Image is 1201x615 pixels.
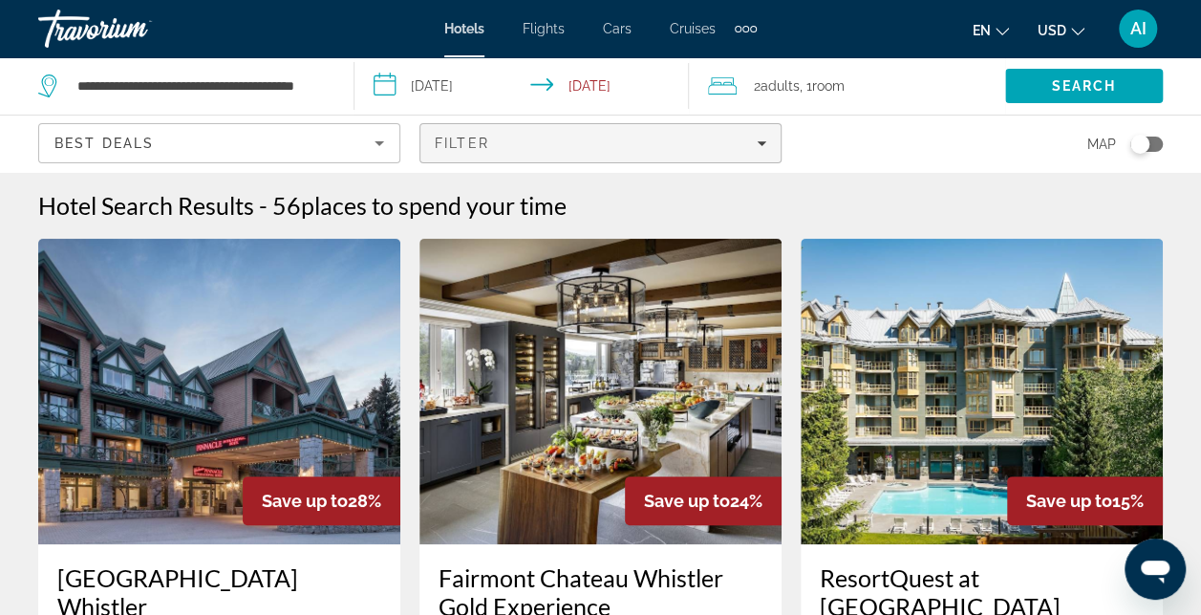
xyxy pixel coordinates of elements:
button: Change language [973,16,1009,44]
a: Hotels [444,21,484,36]
button: User Menu [1113,9,1163,49]
mat-select: Sort by [54,132,384,155]
span: 2 [754,73,800,99]
span: Save up to [1026,491,1112,511]
iframe: Button to launch messaging window [1125,539,1186,600]
button: Search [1005,69,1163,103]
span: Room [812,78,845,94]
div: 15% [1007,477,1163,525]
img: Pinnacle Hotel Whistler [38,239,400,544]
img: ResortQuest at Whistler Cascade Lodge [801,239,1163,544]
span: Save up to [644,491,730,511]
span: AI [1130,19,1147,38]
span: Best Deals [54,136,154,151]
span: Save up to [262,491,348,511]
input: Search hotel destination [75,72,325,100]
a: Cars [603,21,632,36]
div: 24% [625,477,782,525]
a: Flights [523,21,565,36]
span: Filter [435,136,489,151]
div: 28% [243,477,400,525]
span: Search [1052,78,1117,94]
h1: Hotel Search Results [38,191,254,220]
button: Filters [419,123,782,163]
span: places to spend your time [301,191,567,220]
button: Select check in and out date [354,57,690,115]
span: Map [1087,131,1116,158]
span: en [973,23,991,38]
button: Travelers: 2 adults, 0 children [689,57,1005,115]
button: Change currency [1038,16,1084,44]
button: Extra navigation items [735,13,757,44]
img: Fairmont Chateau Whistler Gold Experience [419,239,782,544]
a: Cruises [670,21,716,36]
span: Adults [761,78,800,94]
h2: 56 [272,191,567,220]
a: Travorium [38,4,229,53]
span: - [259,191,268,220]
span: , 1 [800,73,845,99]
span: USD [1038,23,1066,38]
button: Toggle map [1116,136,1163,153]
